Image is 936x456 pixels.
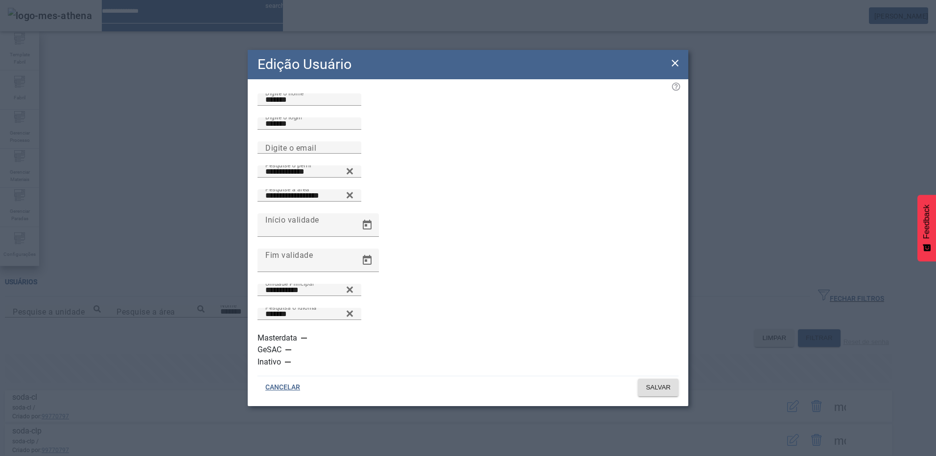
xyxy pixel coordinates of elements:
[265,161,311,168] mat-label: Pesquise o perfil
[265,190,353,202] input: Number
[257,379,308,396] button: CANCELAR
[355,213,379,237] button: Open calendar
[917,195,936,261] button: Feedback - Mostrar pesquisa
[646,383,671,392] span: SALVAR
[265,90,304,96] mat-label: Digite o nome
[638,379,679,396] button: SALVAR
[355,249,379,272] button: Open calendar
[265,280,314,287] mat-label: Unidade Principal
[922,205,931,239] span: Feedback
[265,114,302,120] mat-label: Digite o login
[265,166,353,178] input: Number
[257,332,299,344] label: Masterdata
[257,356,283,368] label: Inativo
[257,54,351,75] h2: Edição Usuário
[265,215,319,224] mat-label: Início validade
[265,308,353,320] input: Number
[265,383,300,392] span: CANCELAR
[265,250,313,259] mat-label: Fim validade
[257,344,283,356] label: GeSAC
[265,284,353,296] input: Number
[265,143,316,152] mat-label: Digite o email
[265,185,309,192] mat-label: Pesquise a área
[265,304,317,311] mat-label: Pesquisa o idioma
